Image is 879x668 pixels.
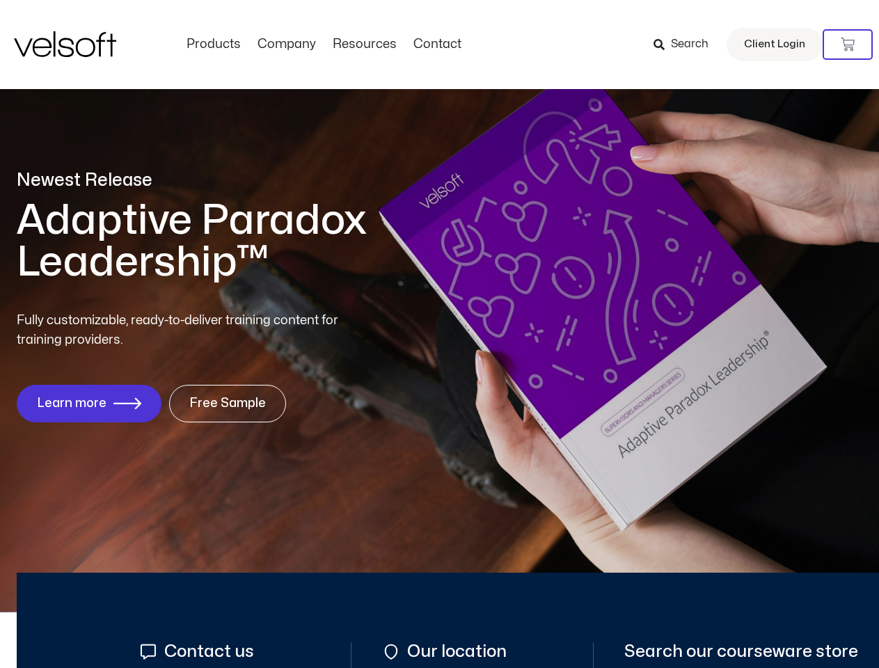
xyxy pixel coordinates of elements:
span: Contact us [161,642,254,661]
a: ContactMenu Toggle [405,37,470,52]
a: Free Sample [169,385,286,422]
a: ResourcesMenu Toggle [324,37,405,52]
a: Client Login [727,28,823,61]
span: Free Sample [189,397,266,411]
span: Search [671,35,708,54]
span: Learn more [37,397,106,411]
h1: Adaptive Paradox Leadership™ [17,200,525,283]
a: CompanyMenu Toggle [249,37,324,52]
span: Our location [404,642,507,661]
span: Search our courseware store [624,642,858,661]
a: Search [654,33,718,56]
p: Newest Release [17,168,525,193]
a: ProductsMenu Toggle [178,37,249,52]
a: Learn more [17,385,161,422]
span: Client Login [744,35,805,54]
img: Velsoft Training Materials [14,31,116,57]
nav: Menu [178,37,470,52]
p: Fully customizable, ready-to-deliver training content for training providers. [17,311,363,350]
